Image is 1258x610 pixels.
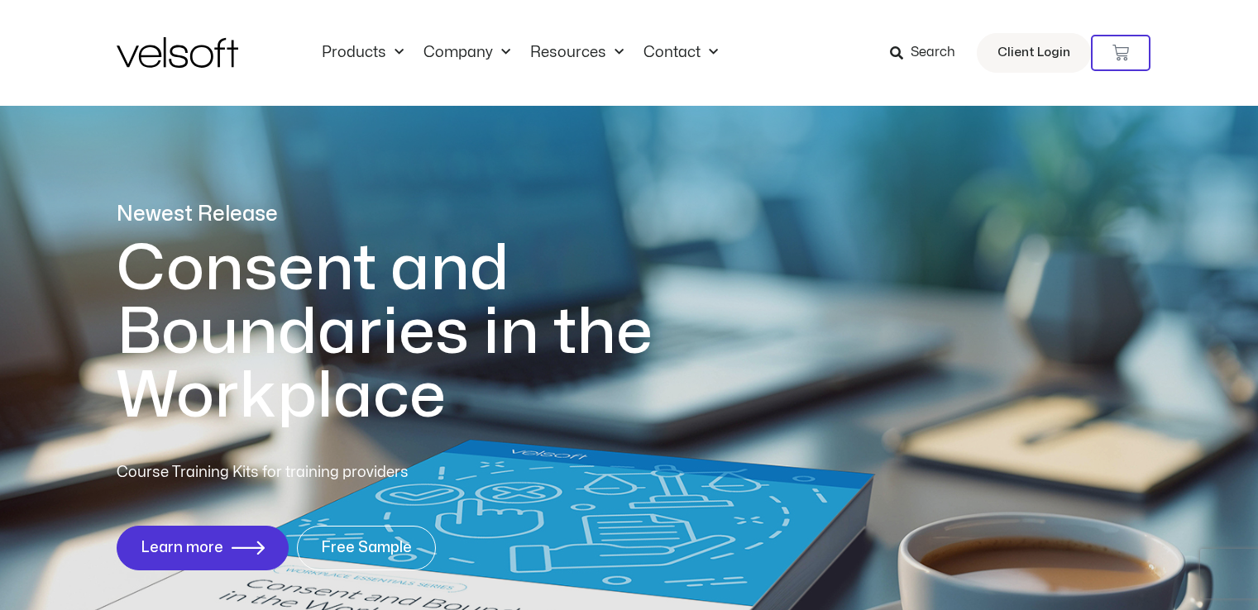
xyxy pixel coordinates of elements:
a: Client Login [977,33,1091,73]
a: CompanyMenu Toggle [414,44,520,62]
a: Free Sample [297,526,436,570]
a: ProductsMenu Toggle [312,44,414,62]
nav: Menu [312,44,728,62]
img: Velsoft Training Materials [117,37,238,68]
p: Newest Release [117,200,720,229]
span: Free Sample [321,540,412,556]
span: Client Login [997,42,1070,64]
span: Search [911,42,955,64]
a: ContactMenu Toggle [634,44,728,62]
a: Search [890,39,967,67]
a: ResourcesMenu Toggle [520,44,634,62]
p: Course Training Kits for training providers [117,461,529,484]
h1: Consent and Boundaries in the Workplace [117,237,720,428]
span: Learn more [141,540,223,556]
a: Learn more [117,526,289,570]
